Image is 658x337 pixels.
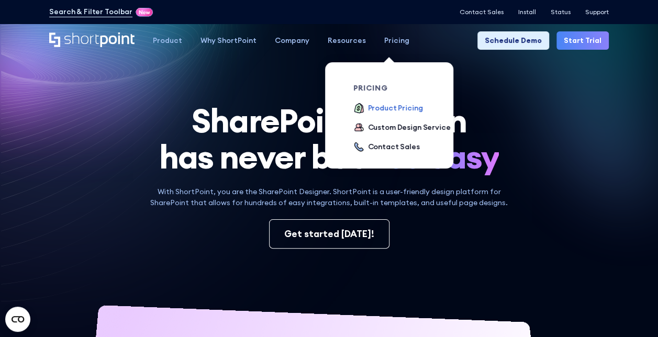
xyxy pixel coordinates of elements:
[143,186,515,208] p: With ShortPoint, you are the SharePoint Designer. ShortPoint is a user-friendly design platform f...
[384,35,409,46] div: Pricing
[353,122,451,134] a: Custom Design Service
[368,141,420,152] div: Contact Sales
[269,219,389,249] a: Get started [DATE]!
[368,122,451,133] div: Custom Design Service
[5,307,30,332] button: Open CMP widget
[556,31,609,50] a: Start Trial
[49,6,132,17] a: Search & Filter Toolbar
[319,31,375,50] a: Resources
[144,31,192,50] a: Product
[353,103,423,115] a: Product Pricing
[192,31,266,50] a: Why ShortPoint
[49,32,135,48] a: Home
[368,103,423,114] div: Product Pricing
[460,8,504,16] a: Contact Sales
[49,103,609,175] h1: SharePoint Design has never been
[518,8,536,16] a: Install
[353,141,420,153] a: Contact Sales
[606,287,658,337] iframe: Chat Widget
[551,8,571,16] a: Status
[284,227,374,241] div: Get started [DATE]!
[477,31,549,50] a: Schedule Demo
[375,31,419,50] a: Pricing
[353,84,456,92] div: pricing
[200,35,256,46] div: Why ShortPoint
[328,35,366,46] div: Resources
[153,35,182,46] div: Product
[275,35,309,46] div: Company
[585,8,609,16] a: Support
[266,31,319,50] a: Company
